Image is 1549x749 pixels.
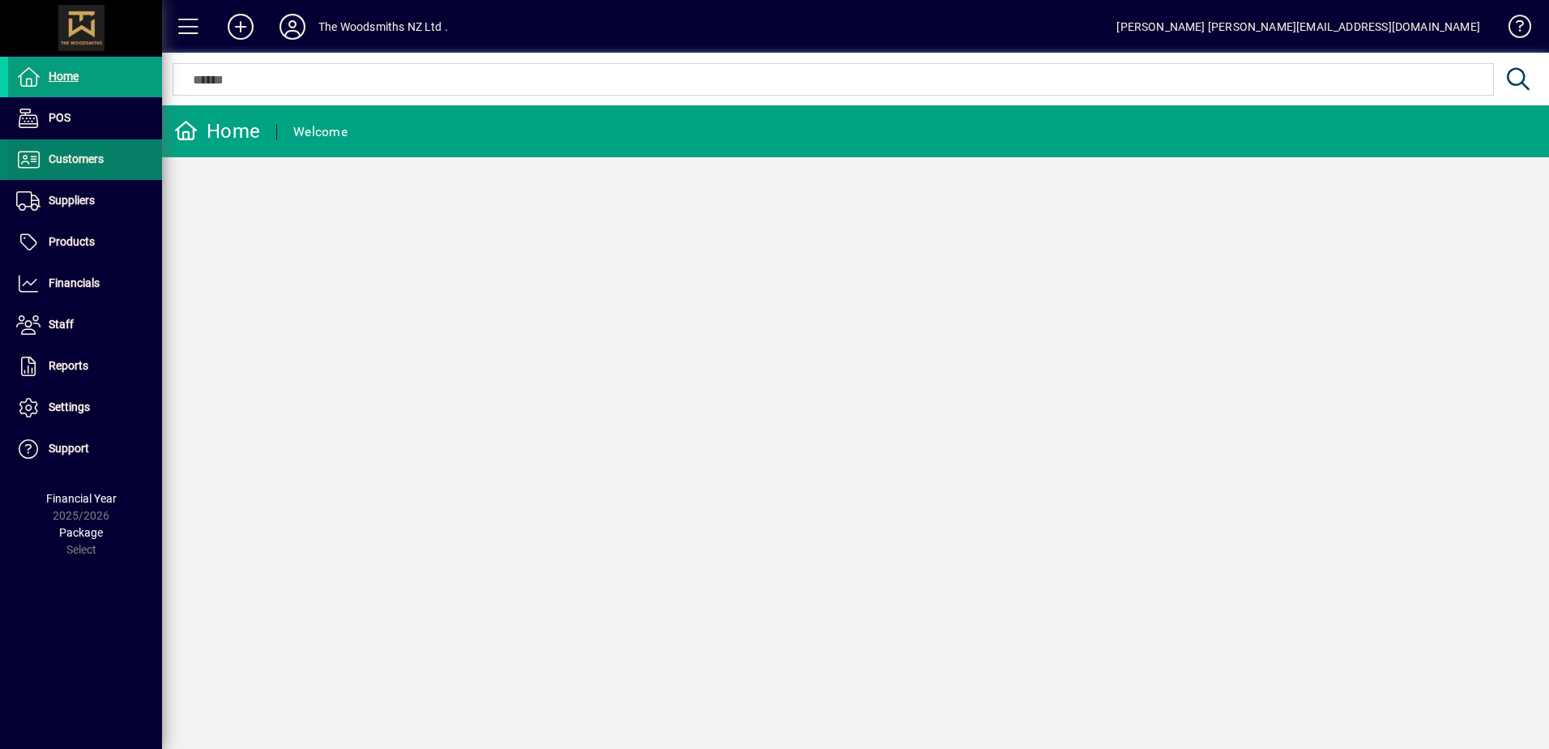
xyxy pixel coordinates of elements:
span: Home [49,70,79,83]
div: Welcome [293,119,348,145]
button: Add [215,12,267,41]
a: Support [8,429,162,469]
span: Settings [49,400,90,413]
span: Reports [49,359,88,372]
span: Staff [49,318,74,331]
a: Customers [8,139,162,180]
a: POS [8,98,162,139]
div: [PERSON_NAME] [PERSON_NAME][EMAIL_ADDRESS][DOMAIN_NAME] [1116,14,1480,40]
a: Products [8,222,162,263]
button: Profile [267,12,318,41]
span: Support [49,442,89,455]
div: The Woodsmiths NZ Ltd . [318,14,448,40]
span: Customers [49,152,104,165]
a: Staff [8,305,162,345]
a: Suppliers [8,181,162,221]
a: Financials [8,263,162,304]
span: Financial Year [46,492,117,505]
div: Home [174,118,260,144]
span: POS [49,111,70,124]
span: Products [49,235,95,248]
a: Reports [8,346,162,387]
span: Package [59,526,103,539]
a: Knowledge Base [1496,3,1529,56]
a: Settings [8,387,162,428]
span: Suppliers [49,194,95,207]
span: Financials [49,276,100,289]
